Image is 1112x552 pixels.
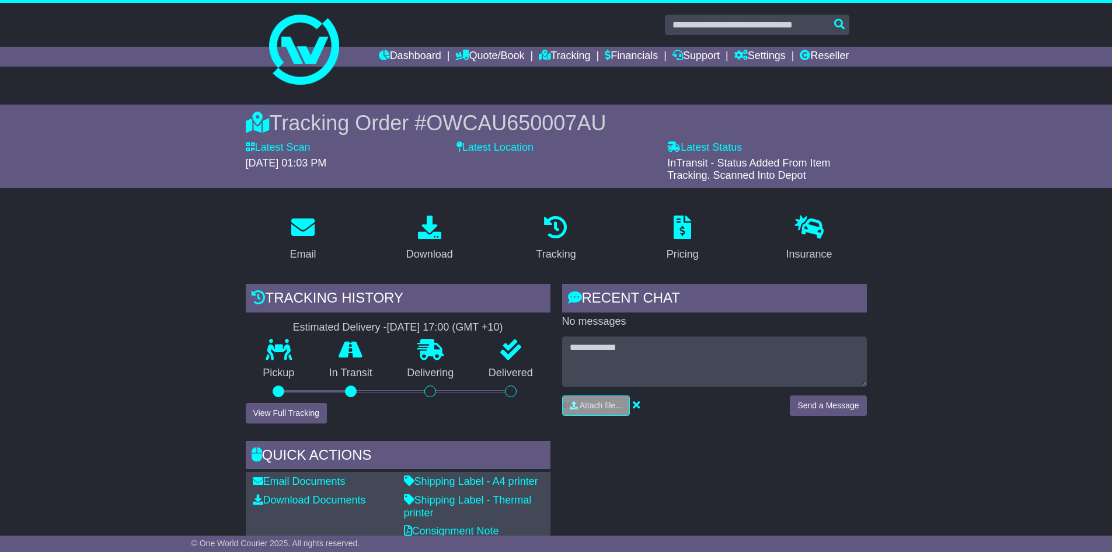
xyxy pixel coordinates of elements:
[404,525,499,537] a: Consignment Note
[390,367,472,380] p: Delivering
[406,247,453,262] div: Download
[528,211,583,266] a: Tracking
[536,247,576,262] div: Tracking
[539,47,590,67] a: Tracking
[246,110,867,136] div: Tracking Order #
[290,247,316,262] div: Email
[790,395,866,416] button: Send a Message
[282,211,323,266] a: Email
[387,321,503,334] div: [DATE] 17:00 (GMT +10)
[191,539,360,548] span: © One World Courier 2025. All rights reserved.
[471,367,550,380] p: Delivered
[667,247,699,262] div: Pricing
[246,321,550,334] div: Estimated Delivery -
[246,441,550,473] div: Quick Actions
[379,47,441,67] a: Dashboard
[399,211,461,266] a: Download
[455,47,524,67] a: Quote/Book
[672,47,720,67] a: Support
[456,141,534,154] label: Latest Location
[426,111,606,135] span: OWCAU650007AU
[404,475,538,487] a: Shipping Label - A4 printer
[246,367,312,380] p: Pickup
[562,284,867,315] div: RECENT CHAT
[779,211,840,266] a: Insurance
[404,494,532,519] a: Shipping Label - Thermal printer
[246,403,327,423] button: View Full Tracking
[246,141,311,154] label: Latest Scan
[253,494,366,506] a: Download Documents
[667,157,830,182] span: InTransit - Status Added From Item Tracking. Scanned Into Depot
[562,315,867,328] p: No messages
[800,47,849,67] a: Reseller
[605,47,658,67] a: Financials
[312,367,390,380] p: In Transit
[246,157,327,169] span: [DATE] 01:03 PM
[786,247,832,262] div: Insurance
[246,284,550,315] div: Tracking history
[253,475,346,487] a: Email Documents
[734,47,786,67] a: Settings
[667,141,742,154] label: Latest Status
[659,211,706,266] a: Pricing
